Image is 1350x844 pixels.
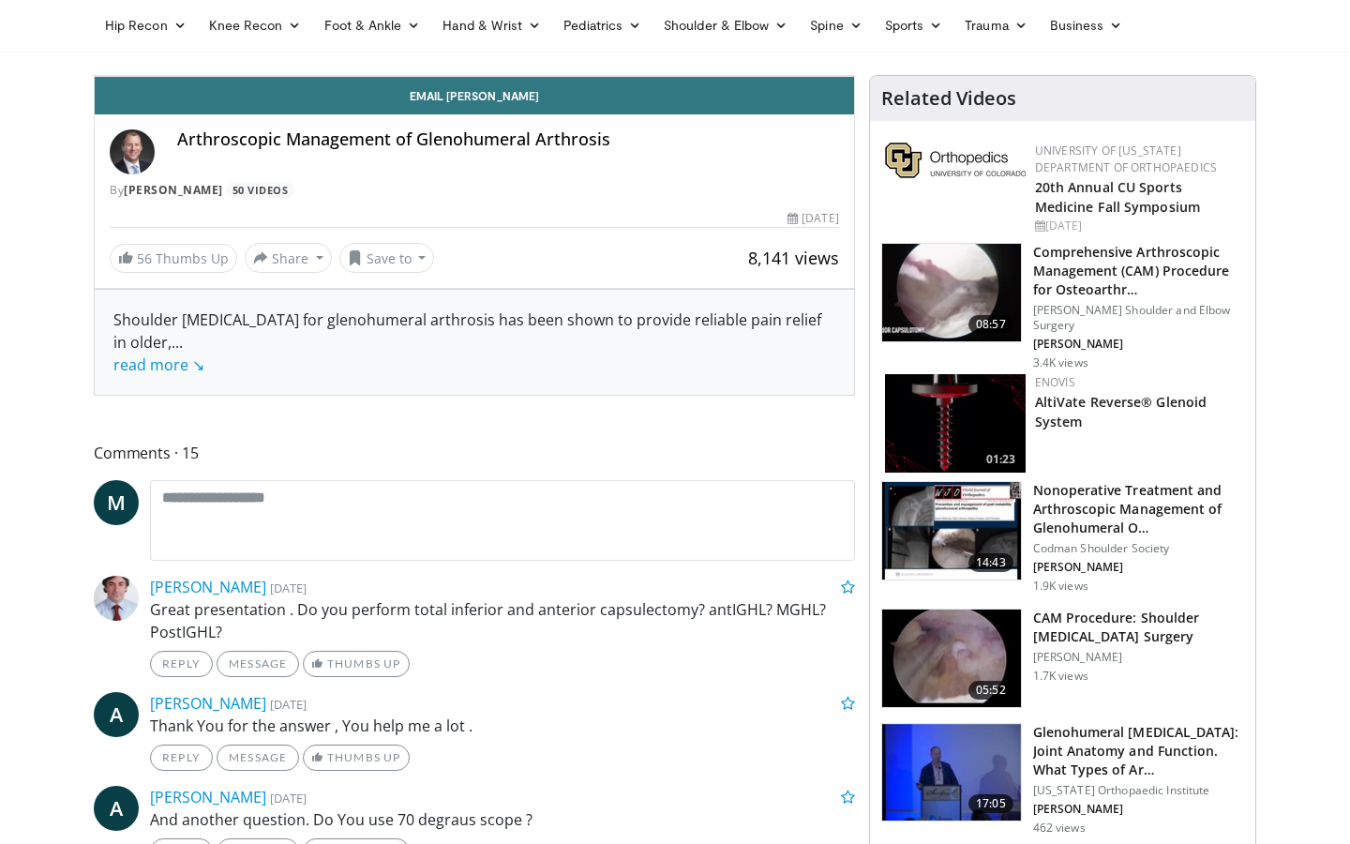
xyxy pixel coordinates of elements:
a: Message [217,651,299,677]
p: [PERSON_NAME] [1033,650,1244,665]
a: 05:52 CAM Procedure: Shoulder [MEDICAL_DATA] Surgery [PERSON_NAME] 1.7K views [881,609,1244,708]
a: M [94,480,139,525]
span: 56 [137,249,152,267]
img: 5c1caa1d-9170-4353-b546-f3bbd9b198c6.png.150x105_q85_crop-smart_upscale.png [885,374,1026,473]
p: Thank You for the answer , You help me a lot . [150,715,855,737]
a: Thumbs Up [303,745,409,771]
span: 14:43 [968,553,1013,572]
img: 41dc22ed-91b4-45be-800e-9f3baee0b09a.150x105_q85_crop-smart_upscale.jpg [882,610,1021,707]
a: Email [PERSON_NAME] [95,77,854,114]
a: 17:05 Glenohumeral [MEDICAL_DATA]: Joint Anatomy and Function. What Types of Ar… [US_STATE] Ortho... [881,723,1244,836]
a: 50 Videos [226,182,294,198]
span: 01:23 [981,451,1021,468]
div: By [110,182,839,199]
p: 1.7K views [1033,669,1088,684]
a: 56 Thumbs Up [110,244,237,273]
p: [PERSON_NAME] [1033,802,1244,817]
small: [DATE] [270,790,307,806]
small: [DATE] [270,696,307,713]
h3: Glenohumeral [MEDICAL_DATA]: Joint Anatomy and Function. What Types of Ar… [1033,723,1244,779]
p: 462 views [1033,821,1086,836]
a: University of [US_STATE] Department of Orthopaedics [1035,143,1217,175]
a: Hand & Wrist [431,7,552,44]
p: [PERSON_NAME] [1033,337,1244,352]
a: Enovis [1035,374,1075,390]
div: [DATE] [1035,218,1240,234]
a: A [94,786,139,831]
a: Thumbs Up [303,651,409,677]
a: [PERSON_NAME] [150,577,266,597]
small: [DATE] [270,580,307,596]
img: Avatar [110,129,155,174]
p: Codman Shoulder Society [1033,541,1244,556]
a: Spine [799,7,873,44]
span: 17:05 [968,794,1013,813]
a: [PERSON_NAME] [150,693,266,714]
a: Business [1039,7,1134,44]
a: 01:23 [885,374,1026,473]
button: Save to [339,243,435,273]
p: And another question. Do You use 70 degraus scope ? [150,808,855,831]
span: 08:57 [968,315,1013,334]
span: Comments 15 [94,441,855,465]
h4: Arthroscopic Management of Glenohumeral Arthrosis [177,129,839,150]
p: [PERSON_NAME] [1033,560,1244,575]
a: read more ↘ [113,354,204,375]
a: A [94,692,139,737]
a: 20th Annual CU Sports Medicine Fall Symposium [1035,178,1200,216]
a: Message [217,745,299,771]
div: [DATE] [787,210,838,227]
img: 355603a8-37da-49b6-856f-e00d7e9307d3.png.150x105_q85_autocrop_double_scale_upscale_version-0.2.png [885,143,1026,178]
p: 3.4K views [1033,355,1088,370]
a: 14:43 Nonoperative Treatment and Arthroscopic Management of Glenohumeral O… Codman Shoulder Socie... [881,481,1244,594]
div: Shoulder [MEDICAL_DATA] for glenohumeral arthrosis has been shown to provide reliable pain relief... [113,309,835,376]
p: [US_STATE] Orthopaedic Institute [1033,783,1244,798]
img: Avatar [94,576,139,621]
a: [PERSON_NAME] [124,182,223,198]
img: bb20a495-bcdd-4302-87a6-e9359578e1b6.150x105_q85_crop-smart_upscale.jpg [882,724,1021,821]
video-js: Video Player [95,76,854,77]
p: Great presentation . Do you perform total inferior and anterior capsulectomy? antIGHL? MGHL? Post... [150,598,855,643]
h4: Related Videos [881,87,1016,110]
a: Sports [874,7,954,44]
span: 8,141 views [748,247,839,269]
a: AltiVate Reverse® Glenoid System [1035,393,1207,430]
h3: CAM Procedure: Shoulder [MEDICAL_DATA] Surgery [1033,609,1244,646]
a: Knee Recon [198,7,313,44]
a: Foot & Ankle [313,7,432,44]
a: Shoulder & Elbow [652,7,799,44]
h3: Nonoperative Treatment and Arthroscopic Management of Glenohumeral O… [1033,481,1244,537]
a: Reply [150,651,213,677]
a: Hip Recon [94,7,198,44]
img: 8f0b0447-2e8b-4485-8ebc-a10c9ab9b858.150x105_q85_crop-smart_upscale.jpg [882,482,1021,580]
a: [PERSON_NAME] [150,787,266,807]
a: Pediatrics [552,7,652,44]
span: 05:52 [968,681,1013,700]
img: 3349a3b0-0111-4fb0-8a7a-98ebd23e30ef.150x105_q85_crop-smart_upscale.jpg [882,244,1021,341]
p: [PERSON_NAME] Shoulder and Elbow Surgery [1033,303,1244,333]
a: Trauma [953,7,1039,44]
a: Reply [150,745,213,771]
h3: Comprehensive Arthroscopic Management (CAM) Procedure for Osteoarthr… [1033,243,1244,299]
a: 08:57 Comprehensive Arthroscopic Management (CAM) Procedure for Osteoarthr… [PERSON_NAME] Shoulde... [881,243,1244,370]
p: 1.9K views [1033,579,1088,594]
button: Share [245,243,332,273]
